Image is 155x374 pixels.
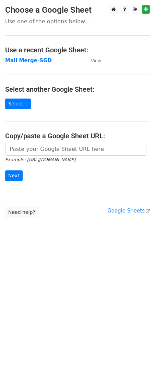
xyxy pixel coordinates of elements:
a: Mail Merge-SGD [5,57,52,64]
h4: Use a recent Google Sheet: [5,46,150,54]
a: Google Sheets [107,208,150,214]
input: Next [5,170,23,181]
p: Use one of the options below... [5,18,150,25]
h4: Copy/paste a Google Sheet URL: [5,132,150,140]
h3: Choose a Google Sheet [5,5,150,15]
input: Paste your Google Sheet URL here [5,143,146,156]
a: Need help? [5,207,38,218]
a: Select... [5,99,31,109]
a: View [84,57,101,64]
small: Example: [URL][DOMAIN_NAME] [5,157,75,162]
small: View [91,58,101,63]
h4: Select another Google Sheet: [5,85,150,93]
